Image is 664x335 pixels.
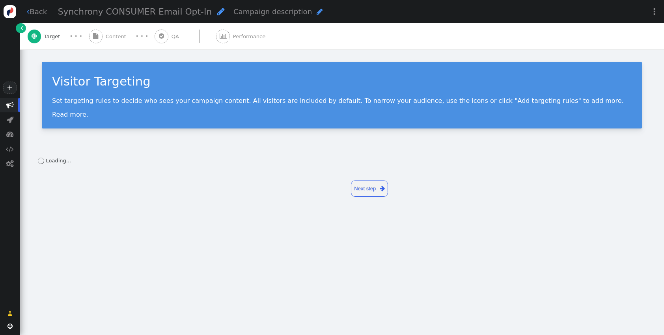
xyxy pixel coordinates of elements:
[217,7,225,16] span: 
[52,72,632,90] div: Visitor Targeting
[317,8,323,15] span: 
[7,116,13,123] span: 
[136,32,148,41] div: · · ·
[7,324,13,329] span: 
[216,23,282,49] a:  Performance
[46,158,71,164] span: Loading...
[44,33,63,41] span: Target
[52,97,632,104] p: Set targeting rules to decide who sees your campaign content. All visitors are included by defaul...
[58,7,212,17] span: Synchrony CONSUMER Email Opt-In
[7,310,12,318] span: 
[106,33,129,41] span: Content
[159,33,164,39] span: 
[172,33,182,41] span: QA
[6,130,14,138] span: 
[6,160,14,167] span: 
[16,23,26,33] a: 
[4,5,17,18] img: logo-icon.svg
[3,82,17,94] a: +
[6,101,14,109] span: 
[155,23,216,49] a:  QA
[351,181,388,197] a: Next step
[380,184,385,193] span: 
[52,111,88,118] a: Read more.
[70,32,82,41] div: · · ·
[220,33,227,39] span: 
[6,145,14,153] span: 
[233,7,312,16] span: Campaign description
[21,24,23,32] span: 
[2,307,17,320] a: 
[32,33,37,39] span: 
[93,33,98,39] span: 
[233,33,269,41] span: Performance
[27,6,47,17] a: Back
[89,23,155,49] a:  Content · · ·
[28,23,89,49] a:  Target · · ·
[27,8,30,15] span: 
